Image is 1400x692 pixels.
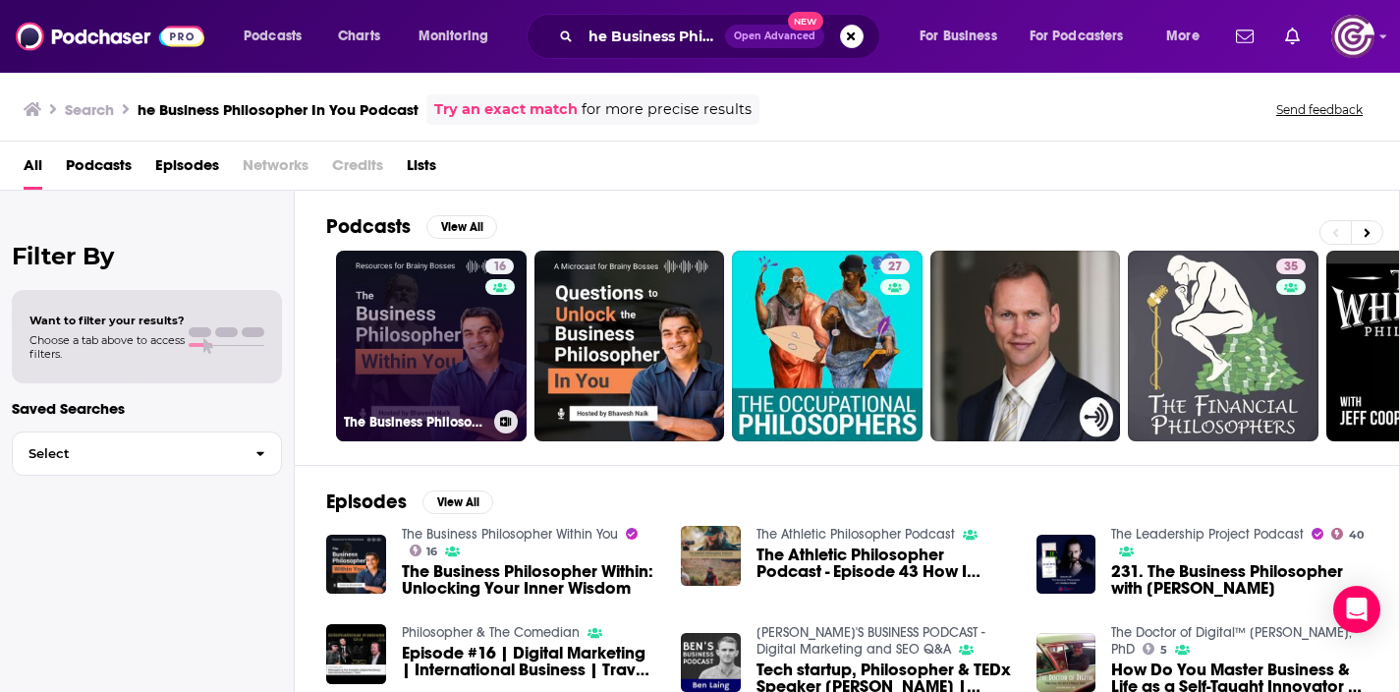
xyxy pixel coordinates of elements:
h3: The Business Philosopher Within You [344,414,486,431]
span: Charts [338,23,380,50]
a: 16 [485,259,514,274]
img: Episode #16 | Digital Marketing | International Business | Travel | Philosopher & The Comedian [326,624,386,684]
button: open menu [1152,21,1224,52]
span: 231. The Business Philosopher with [PERSON_NAME] [1111,563,1368,597]
a: 35 [1276,259,1306,274]
span: 16 [493,258,506,277]
a: 5 [1143,643,1167,655]
button: Show profile menu [1331,15,1374,58]
span: Networks [243,149,308,190]
span: Logged in as Geben614 [1331,15,1374,58]
a: 35 [1128,251,1318,441]
a: Philosopher & The Comedian [402,624,580,641]
button: open menu [405,21,514,52]
p: Saved Searches [12,399,282,418]
a: EpisodesView All [326,490,493,514]
a: 27 [732,251,923,441]
button: View All [426,215,497,239]
span: Select [13,447,240,460]
button: open menu [1017,21,1152,52]
a: 231. The Business Philosopher with Anders Indset [1111,563,1368,597]
a: The Business Philosopher Within You [402,526,618,543]
a: Charts [325,21,392,52]
button: Send feedback [1270,101,1369,118]
a: Show notifications dropdown [1277,20,1308,53]
span: Open Advanced [734,31,815,41]
a: All [24,149,42,190]
button: Open AdvancedNew [725,25,824,48]
h2: Episodes [326,490,407,514]
h3: Search [65,100,114,119]
h2: Filter By [12,242,282,270]
input: Search podcasts, credits, & more... [581,21,725,52]
a: PodcastsView All [326,214,497,239]
h2: Podcasts [326,214,411,239]
span: 40 [1349,531,1364,540]
span: Choose a tab above to access filters. [29,333,185,361]
a: The Doctor of Digital™ GMick Smith, PhD [1111,624,1352,658]
a: Try an exact match [434,98,578,121]
span: For Business [920,23,997,50]
a: 27 [880,259,910,274]
img: 231. The Business Philosopher with Anders Indset [1036,535,1096,595]
a: Podcasts [66,149,132,190]
img: The Athletic Philosopher Podcast - Episode 43 How I Made My Way in Online Business [681,526,741,586]
span: More [1166,23,1200,50]
span: Want to filter your results? [29,314,185,327]
button: View All [422,490,493,514]
div: Search podcasts, credits, & more... [545,14,899,59]
a: BEN'S BUSINESS PODCAST - Digital Marketing and SEO Q&A [756,624,985,658]
a: Show notifications dropdown [1228,20,1261,53]
a: The Leadership Project Podcast [1111,526,1304,543]
button: open menu [906,21,1022,52]
span: Credits [332,149,383,190]
img: Podchaser - Follow, Share and Rate Podcasts [16,18,204,55]
a: 16 [410,545,438,556]
a: The Athletic Philosopher Podcast [756,526,955,543]
a: 16The Business Philosopher Within You [336,251,527,441]
button: open menu [230,21,327,52]
span: 5 [1160,646,1167,655]
a: Lists [407,149,436,190]
span: Monitoring [419,23,488,50]
a: 40 [1331,528,1364,540]
a: The Athletic Philosopher Podcast - Episode 43 How I Made My Way in Online Business [756,547,1013,580]
a: The Business Philosopher Within: Unlocking Your Inner Wisdom [402,563,658,597]
h3: he Business Philosopher In You Podcast [138,100,419,119]
span: 27 [888,258,902,277]
span: 35 [1284,258,1298,277]
a: Episodes [155,149,219,190]
img: The Business Philosopher Within: Unlocking Your Inner Wisdom [326,535,386,595]
a: Episode #16 | Digital Marketing | International Business | Travel | Philosopher & The Comedian [402,645,658,678]
button: Select [12,432,282,476]
span: New [788,12,823,30]
span: For Podcasters [1030,23,1124,50]
span: Podcasts [244,23,302,50]
span: for more precise results [582,98,752,121]
span: 16 [426,548,437,556]
div: Open Intercom Messenger [1333,586,1380,633]
img: User Profile [1331,15,1374,58]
